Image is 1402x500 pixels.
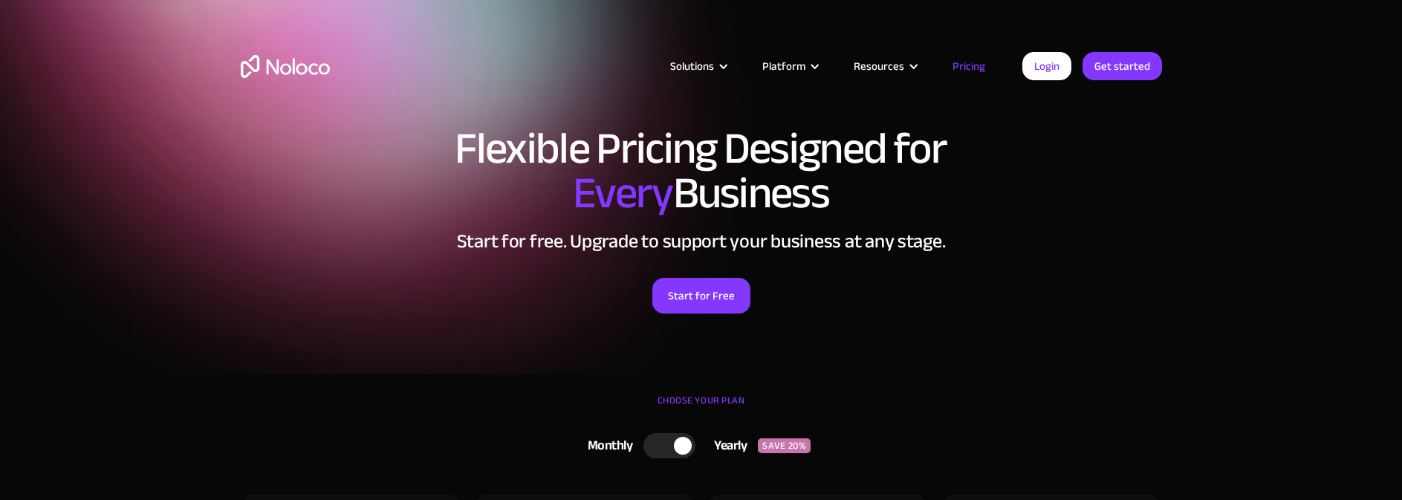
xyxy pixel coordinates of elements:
[695,435,758,457] div: Yearly
[744,56,835,76] div: Platform
[569,435,644,457] div: Monthly
[573,152,673,235] span: Every
[1083,52,1162,80] a: Get started
[652,56,744,76] div: Solutions
[652,278,750,314] a: Start for Free
[670,56,714,76] div: Solutions
[241,230,1162,253] h2: Start for free. Upgrade to support your business at any stage.
[762,56,805,76] div: Platform
[758,438,811,453] div: SAVE 20%
[1022,52,1071,80] a: Login
[241,389,1162,426] div: CHOOSE YOUR PLAN
[934,56,1004,76] a: Pricing
[241,126,1162,215] h1: Flexible Pricing Designed for Business
[835,56,934,76] div: Resources
[854,56,904,76] div: Resources
[241,55,330,78] a: home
